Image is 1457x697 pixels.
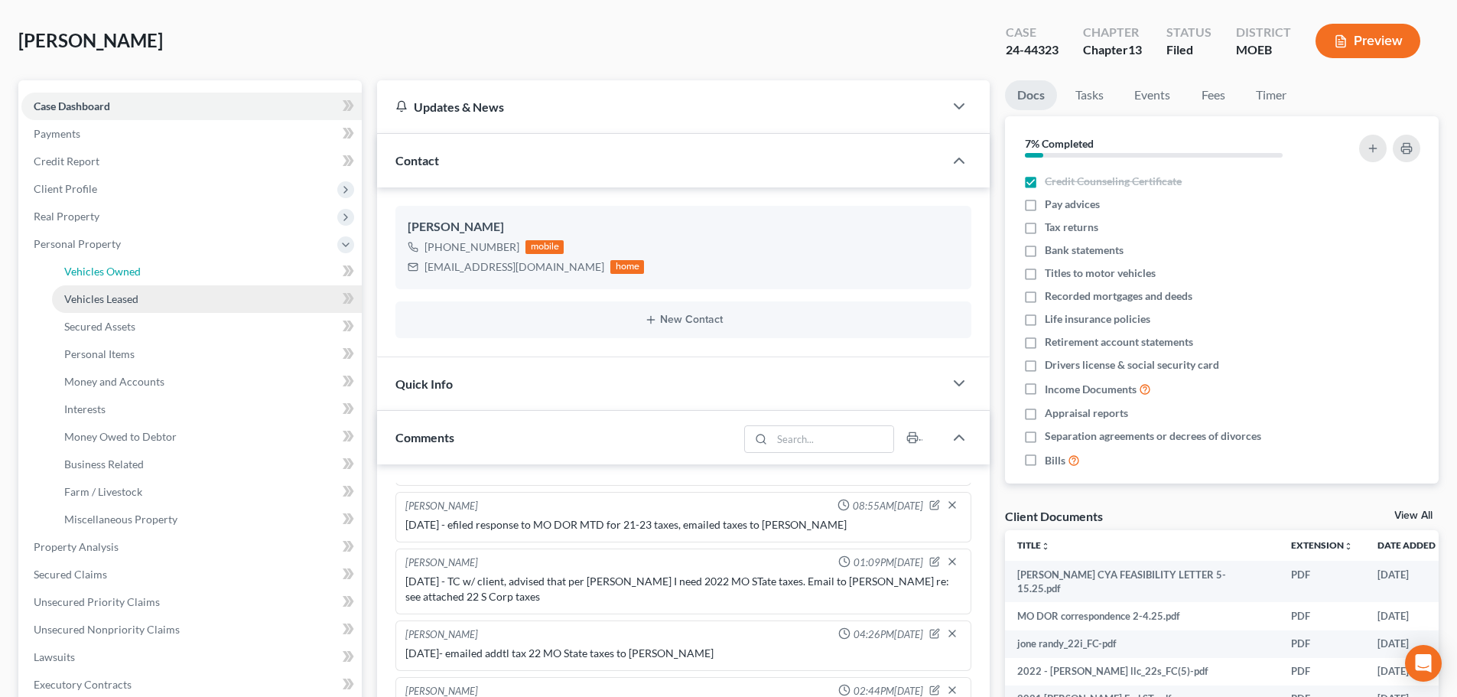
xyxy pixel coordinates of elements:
td: PDF [1279,630,1365,658]
span: Money and Accounts [64,375,164,388]
span: Drivers license & social security card [1045,357,1219,373]
button: New Contact [408,314,959,326]
td: PDF [1279,658,1365,686]
div: District [1236,24,1291,41]
a: Case Dashboard [21,93,362,120]
a: Events [1122,80,1182,110]
a: Property Analysis [21,533,362,561]
span: Retirement account statements [1045,334,1193,350]
a: Fees [1189,80,1237,110]
a: Personal Items [52,340,362,368]
a: Extensionunfold_more [1291,539,1353,551]
span: Vehicles Leased [64,292,138,305]
div: [PHONE_NUMBER] [424,239,519,255]
a: Business Related [52,451,362,478]
a: Titleunfold_more [1017,539,1050,551]
div: [PERSON_NAME] [408,218,959,236]
span: Secured Assets [64,320,135,333]
span: Tax returns [1045,220,1098,235]
span: Payments [34,127,80,140]
a: Payments [21,120,362,148]
a: View All [1394,510,1433,521]
span: Business Related [64,458,144,471]
a: Timer [1244,80,1299,110]
td: PDF [1279,602,1365,630]
span: Miscellaneous Property [64,513,177,526]
a: Secured Claims [21,561,362,588]
div: 24-44323 [1006,41,1059,59]
div: Filed [1166,41,1211,59]
a: Farm / Livestock [52,478,362,506]
div: [PERSON_NAME] [405,499,478,514]
a: Vehicles Owned [52,258,362,285]
span: Bills [1045,453,1065,468]
a: Vehicles Leased [52,285,362,313]
span: Money Owed to Debtor [64,430,177,443]
div: Case [1006,24,1059,41]
div: Chapter [1083,41,1142,59]
span: 08:55AM[DATE] [853,499,923,513]
span: Lawsuits [34,650,75,663]
span: Income Documents [1045,382,1137,397]
span: Credit Report [34,155,99,168]
span: Bank statements [1045,243,1124,258]
span: [PERSON_NAME] [18,29,163,51]
span: Personal Property [34,237,121,250]
div: MOEB [1236,41,1291,59]
div: mobile [525,240,564,254]
a: Docs [1005,80,1057,110]
span: Real Property [34,210,99,223]
td: PDF [1279,561,1365,603]
span: Client Profile [34,182,97,195]
a: Date Added expand_more [1377,539,1446,551]
span: Contact [395,153,439,168]
i: expand_more [1437,542,1446,551]
div: [DATE] - TC w/ client, advised that per [PERSON_NAME] I need 2022 MO STate taxes. Email to [PERSO... [405,574,961,604]
a: Tasks [1063,80,1116,110]
span: Secured Claims [34,568,107,581]
a: Miscellaneous Property [52,506,362,533]
div: [PERSON_NAME] [405,627,478,643]
div: Status [1166,24,1211,41]
td: 2022 - [PERSON_NAME] llc_22s_FC(5)-pdf [1005,658,1279,686]
div: Updates & News [395,99,925,115]
span: Interests [64,402,106,415]
a: Lawsuits [21,643,362,671]
span: Appraisal reports [1045,405,1128,421]
span: Executory Contracts [34,678,132,691]
a: Interests [52,396,362,423]
td: MO DOR correspondence 2-4.25.pdf [1005,602,1279,630]
strong: 7% Completed [1025,137,1094,150]
span: Property Analysis [34,540,119,553]
div: home [610,260,644,274]
span: Titles to motor vehicles [1045,265,1156,281]
td: jone randy_22i_FC-pdf [1005,630,1279,658]
span: Farm / Livestock [64,485,142,498]
div: [PERSON_NAME] [405,555,478,571]
span: Credit Counseling Certificate [1045,174,1182,189]
span: 01:09PM[DATE] [854,555,923,570]
div: Open Intercom Messenger [1405,645,1442,682]
span: 04:26PM[DATE] [854,627,923,642]
td: [PERSON_NAME] CYA FEASIBILITY LETTER 5-15.25.pdf [1005,561,1279,603]
div: [EMAIL_ADDRESS][DOMAIN_NAME] [424,259,604,275]
a: Credit Report [21,148,362,175]
div: [DATE]- emailed addtl tax 22 MO State taxes to [PERSON_NAME] [405,646,961,661]
a: Unsecured Priority Claims [21,588,362,616]
span: Vehicles Owned [64,265,141,278]
div: [DATE] - efiled response to MO DOR MTD for 21-23 taxes, emailed taxes to [PERSON_NAME] [405,517,961,533]
span: Personal Items [64,347,135,360]
span: Recorded mortgages and deeds [1045,288,1192,304]
span: Life insurance policies [1045,311,1150,327]
a: Secured Assets [52,313,362,340]
span: 13 [1128,42,1142,57]
a: Money and Accounts [52,368,362,396]
div: Chapter [1083,24,1142,41]
div: Client Documents [1005,508,1103,524]
span: Separation agreements or decrees of divorces [1045,428,1261,444]
span: Comments [395,430,454,445]
i: unfold_more [1344,542,1353,551]
a: Unsecured Nonpriority Claims [21,616,362,643]
span: Case Dashboard [34,99,110,112]
button: Preview [1316,24,1420,58]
